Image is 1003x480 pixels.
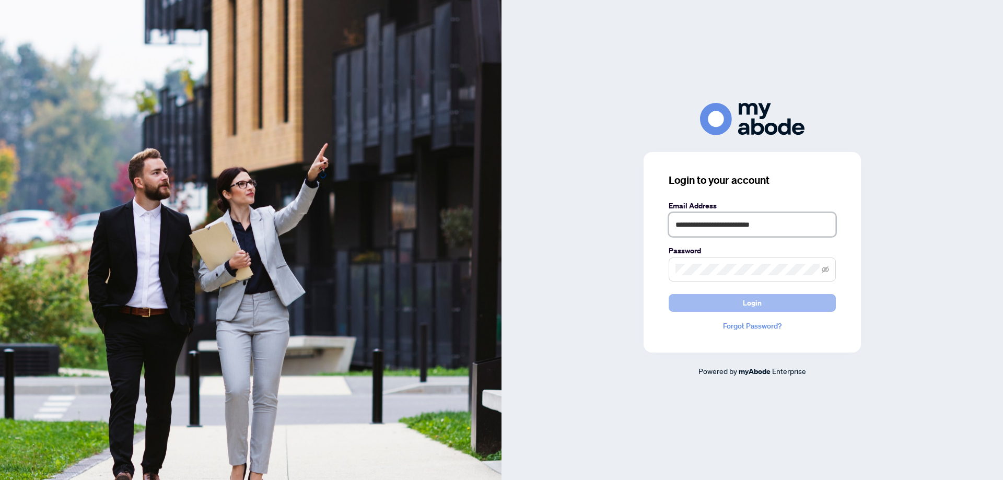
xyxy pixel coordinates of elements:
[822,266,829,273] span: eye-invisible
[743,295,762,311] span: Login
[700,103,804,135] img: ma-logo
[669,294,836,312] button: Login
[669,173,836,188] h3: Login to your account
[669,245,836,256] label: Password
[772,366,806,376] span: Enterprise
[669,320,836,332] a: Forgot Password?
[698,366,737,376] span: Powered by
[669,200,836,212] label: Email Address
[739,366,771,377] a: myAbode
